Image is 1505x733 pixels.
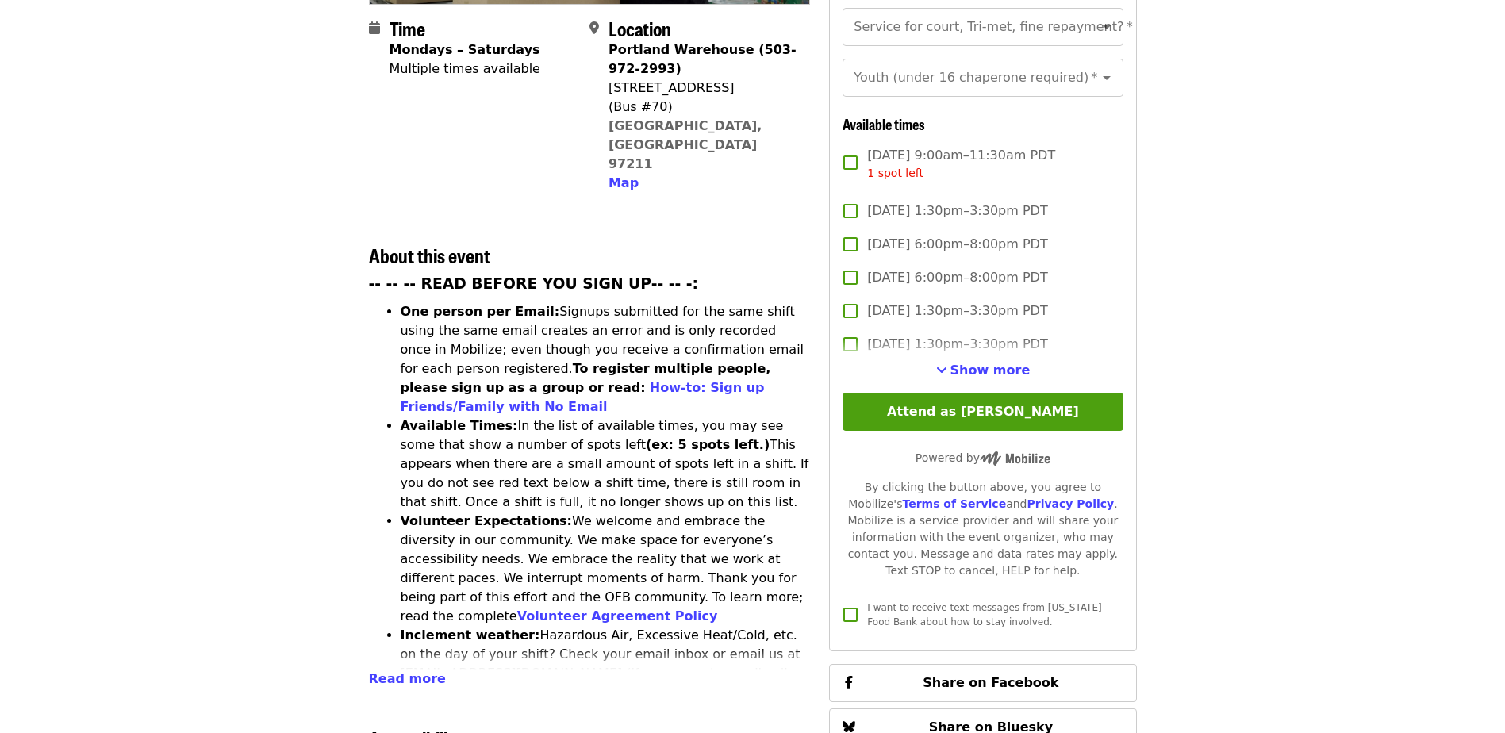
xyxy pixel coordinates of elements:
[843,113,925,134] span: Available times
[902,497,1006,510] a: Terms of Service
[867,167,923,179] span: 1 spot left
[867,602,1101,627] span: I want to receive text messages from [US_STATE] Food Bank about how to stay involved.
[609,42,797,76] strong: Portland Warehouse (503-972-2993)
[589,21,599,36] i: map-marker-alt icon
[401,627,540,643] strong: Inclement weather:
[950,363,1031,378] span: Show more
[867,335,1047,354] span: [DATE] 1:30pm–3:30pm PDT
[609,175,639,190] span: Map
[1027,497,1114,510] a: Privacy Policy
[369,671,446,686] span: Read more
[401,416,811,512] li: In the list of available times, you may see some that show a number of spots left This appears wh...
[609,14,671,42] span: Location
[401,380,765,414] a: How-to: Sign up Friends/Family with No Email
[401,302,811,416] li: Signups submitted for the same shift using the same email creates an error and is only recorded o...
[1096,67,1118,89] button: Open
[609,174,639,193] button: Map
[829,664,1136,702] button: Share on Facebook
[609,118,762,171] a: [GEOGRAPHIC_DATA], [GEOGRAPHIC_DATA] 97211
[646,437,770,452] strong: (ex: 5 spots left.)
[390,14,425,42] span: Time
[867,201,1047,221] span: [DATE] 1:30pm–3:30pm PDT
[401,512,811,626] li: We welcome and embrace the diversity in our community. We make space for everyone’s accessibility...
[980,451,1050,466] img: Powered by Mobilize
[401,418,518,433] strong: Available Times:
[609,79,797,98] div: [STREET_ADDRESS]
[369,241,490,269] span: About this event
[369,670,446,689] button: Read more
[401,513,573,528] strong: Volunteer Expectations:
[867,301,1047,320] span: [DATE] 1:30pm–3:30pm PDT
[916,451,1050,464] span: Powered by
[401,626,811,721] li: Hazardous Air, Excessive Heat/Cold, etc. on the day of your shift? Check your email inbox or emai...
[867,268,1047,287] span: [DATE] 6:00pm–8:00pm PDT
[867,146,1055,182] span: [DATE] 9:00am–11:30am PDT
[390,42,540,57] strong: Mondays – Saturdays
[1096,16,1118,38] button: Open
[401,361,771,395] strong: To register multiple people, please sign up as a group or read:
[390,59,540,79] div: Multiple times available
[369,275,699,292] strong: -- -- -- READ BEFORE YOU SIGN UP-- -- -:
[609,98,797,117] div: (Bus #70)
[369,21,380,36] i: calendar icon
[923,675,1058,690] span: Share on Facebook
[936,361,1031,380] button: See more timeslots
[401,304,560,319] strong: One person per Email:
[843,393,1123,431] button: Attend as [PERSON_NAME]
[843,479,1123,579] div: By clicking the button above, you agree to Mobilize's and . Mobilize is a service provider and wi...
[867,235,1047,254] span: [DATE] 6:00pm–8:00pm PDT
[517,608,718,624] a: Volunteer Agreement Policy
